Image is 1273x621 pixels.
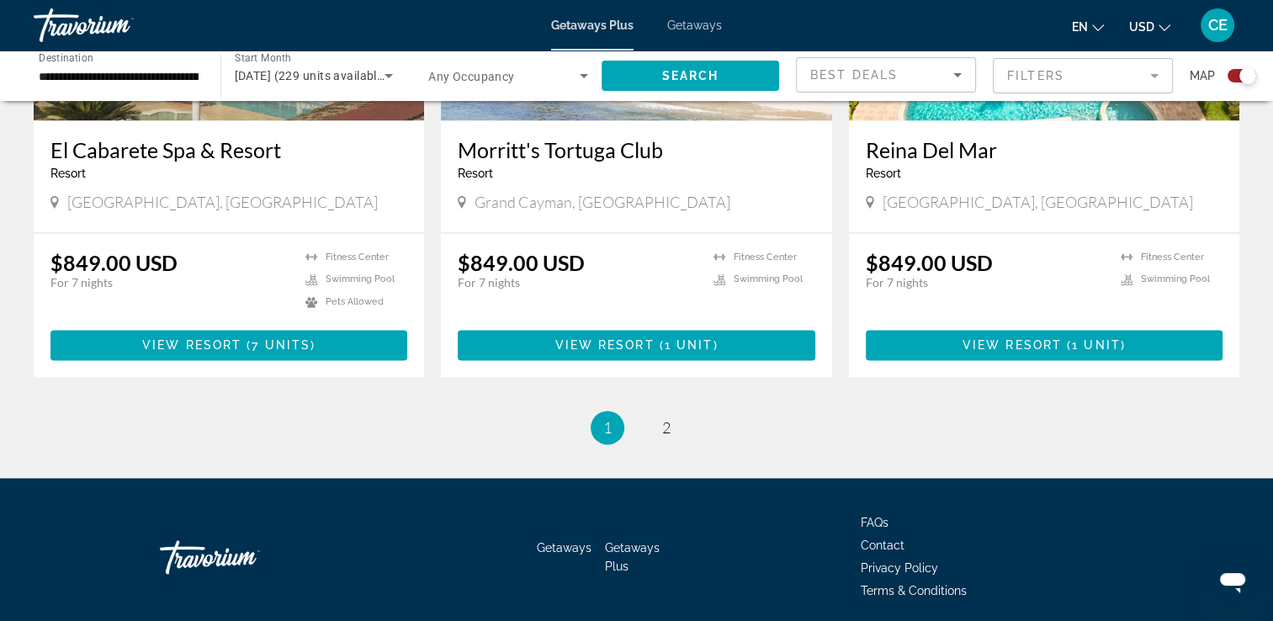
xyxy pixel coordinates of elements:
span: ( ) [241,338,316,352]
span: 1 unit [665,338,713,352]
p: For 7 nights [50,275,289,290]
a: Getaways Plus [605,541,660,573]
span: 2 [662,418,671,437]
span: ( ) [1062,338,1126,352]
span: Fitness Center [326,252,389,263]
span: Map [1190,64,1215,88]
span: ( ) [655,338,719,352]
button: View Resort(7 units) [50,330,407,360]
a: El Cabarete Spa & Resort [50,137,407,162]
nav: Pagination [34,411,1239,444]
span: Search [661,69,719,82]
p: $849.00 USD [866,250,993,275]
span: [GEOGRAPHIC_DATA], [GEOGRAPHIC_DATA] [67,193,378,211]
span: Resort [866,167,901,180]
button: User Menu [1196,8,1239,43]
span: Swimming Pool [326,273,395,284]
span: Best Deals [810,68,898,82]
button: View Resort(1 unit) [866,330,1223,360]
span: Fitness Center [734,252,797,263]
a: Getaways Plus [551,19,634,32]
span: Destination [39,51,93,63]
button: Filter [993,57,1173,94]
span: Any Occupancy [428,70,515,83]
span: [GEOGRAPHIC_DATA], [GEOGRAPHIC_DATA] [883,193,1193,211]
span: 7 units [252,338,310,352]
p: $849.00 USD [458,250,585,275]
span: [DATE] (229 units available) [235,69,388,82]
button: View Resort(1 unit) [458,330,814,360]
p: For 7 nights [458,275,696,290]
span: Swimming Pool [1141,273,1210,284]
a: Travorium [160,532,328,582]
a: Privacy Policy [861,561,938,575]
iframe: Button to launch messaging window [1206,554,1260,608]
span: Resort [50,167,86,180]
a: Morritt's Tortuga Club [458,137,814,162]
a: Travorium [34,3,202,47]
a: Getaways [537,541,591,555]
a: FAQs [861,516,888,529]
a: Reina Del Mar [866,137,1223,162]
span: View Resort [142,338,241,352]
p: $849.00 USD [50,250,178,275]
span: USD [1129,20,1154,34]
span: Pets Allowed [326,296,384,307]
span: Swimming Pool [734,273,803,284]
span: View Resort [554,338,654,352]
span: Start Month [235,52,291,64]
a: Terms & Conditions [861,584,967,597]
span: View Resort [963,338,1062,352]
button: Search [602,61,780,91]
span: CE [1208,17,1228,34]
mat-select: Sort by [810,65,962,85]
span: Grand Cayman, [GEOGRAPHIC_DATA] [475,193,730,211]
button: Change language [1072,14,1104,39]
a: Contact [861,539,904,552]
span: 1 unit [1072,338,1121,352]
span: 1 [603,418,612,437]
span: Fitness Center [1141,252,1204,263]
span: Resort [458,167,493,180]
button: Change currency [1129,14,1170,39]
p: For 7 nights [866,275,1104,290]
a: Getaways [667,19,722,32]
span: en [1072,20,1088,34]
